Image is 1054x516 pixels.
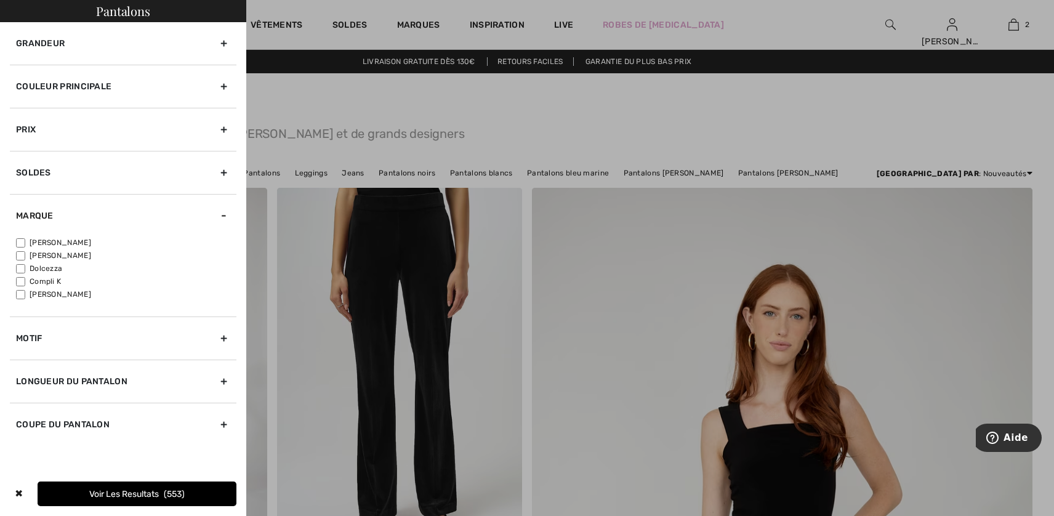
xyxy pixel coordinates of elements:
[16,290,25,299] input: [PERSON_NAME]
[16,238,25,248] input: [PERSON_NAME]
[16,250,236,261] label: [PERSON_NAME]
[10,22,236,65] div: Grandeur
[10,108,236,151] div: Prix
[16,251,25,260] input: [PERSON_NAME]
[976,424,1042,454] iframe: Ouvre un widget dans lequel vous pouvez trouver plus d’informations
[10,482,28,506] div: ✖
[10,65,236,108] div: Couleur Principale
[16,237,236,248] label: [PERSON_NAME]
[16,289,236,300] label: [PERSON_NAME]
[10,360,236,403] div: Longueur du pantalon
[10,403,236,446] div: Coupe du pantalon
[164,489,185,499] span: 553
[10,194,236,237] div: Marque
[38,482,236,506] button: Voir les resultats553
[10,151,236,194] div: Soldes
[16,264,25,273] input: Dolcezza
[10,316,236,360] div: Motif
[16,276,236,287] label: Compli K
[16,263,236,274] label: Dolcezza
[16,277,25,286] input: Compli K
